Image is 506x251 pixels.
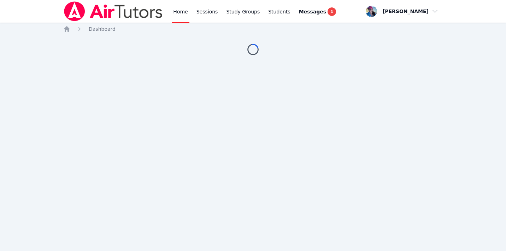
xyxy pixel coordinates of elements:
[63,1,163,21] img: Air Tutors
[89,25,116,33] a: Dashboard
[89,26,116,32] span: Dashboard
[299,8,326,15] span: Messages
[328,7,336,16] span: 1
[63,25,443,33] nav: Breadcrumb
